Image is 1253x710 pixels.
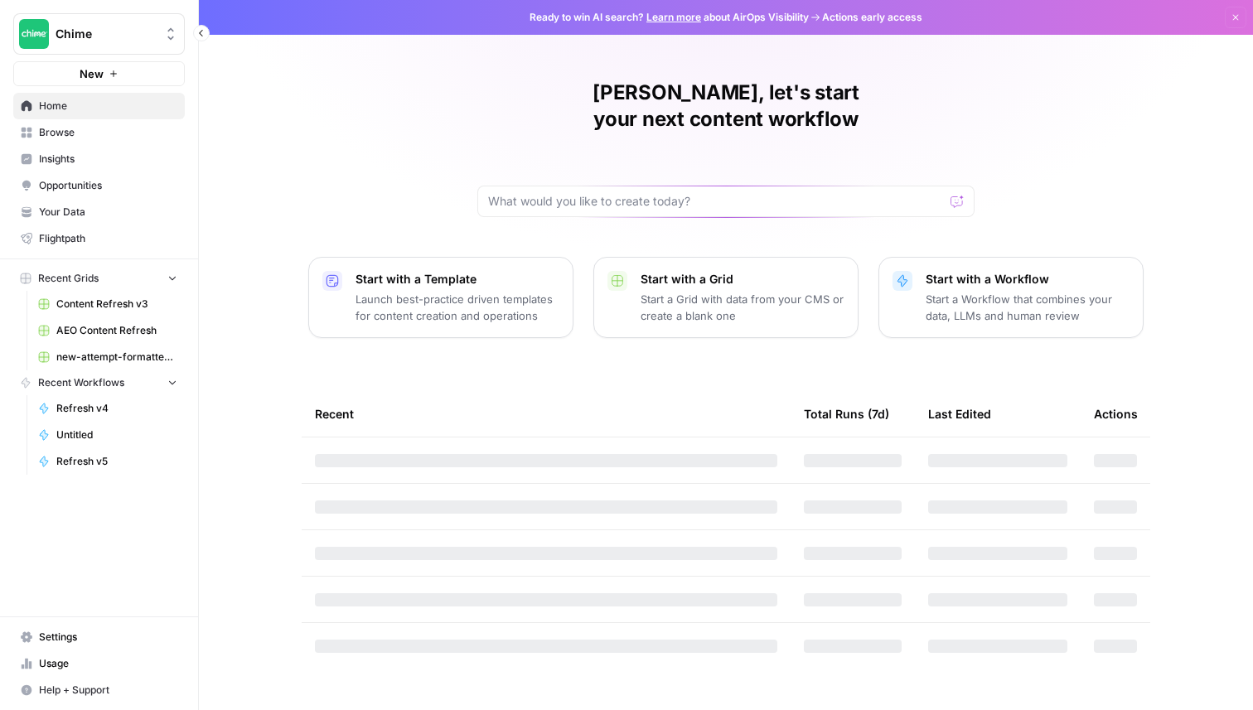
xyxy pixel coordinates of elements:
a: Refresh v5 [31,448,185,475]
span: new-attempt-formatted.csv [56,350,177,365]
a: Browse [13,119,185,146]
span: Untitled [56,427,177,442]
a: new-attempt-formatted.csv [31,344,185,370]
a: AEO Content Refresh [31,317,185,344]
span: Ready to win AI search? about AirOps Visibility [530,10,809,25]
a: Your Data [13,199,185,225]
button: Help + Support [13,677,185,703]
span: New [80,65,104,82]
div: Last Edited [928,391,991,437]
a: Home [13,93,185,119]
p: Start a Grid with data from your CMS or create a blank one [641,291,844,324]
span: Help + Support [39,683,177,698]
a: Opportunities [13,172,185,199]
button: Recent Workflows [13,370,185,395]
a: Insights [13,146,185,172]
div: Recent [315,391,777,437]
a: Content Refresh v3 [31,291,185,317]
h1: [PERSON_NAME], let's start your next content workflow [477,80,975,133]
button: Start with a TemplateLaunch best-practice driven templates for content creation and operations [308,257,573,338]
a: Untitled [31,422,185,448]
span: Settings [39,630,177,645]
p: Start a Workflow that combines your data, LLMs and human review [926,291,1130,324]
span: Flightpath [39,231,177,246]
span: Content Refresh v3 [56,297,177,312]
button: Start with a WorkflowStart a Workflow that combines your data, LLMs and human review [878,257,1144,338]
span: Refresh v4 [56,401,177,416]
a: Learn more [646,11,701,23]
a: Settings [13,624,185,650]
p: Launch best-practice driven templates for content creation and operations [356,291,559,324]
a: Refresh v4 [31,395,185,422]
p: Start with a Grid [641,271,844,287]
button: New [13,61,185,86]
span: Refresh v5 [56,454,177,469]
span: AEO Content Refresh [56,323,177,338]
span: Opportunities [39,178,177,193]
div: Total Runs (7d) [804,391,889,437]
a: Usage [13,650,185,677]
span: Insights [39,152,177,167]
p: Start with a Workflow [926,271,1130,287]
button: Workspace: Chime [13,13,185,55]
button: Recent Grids [13,266,185,291]
span: Usage [39,656,177,671]
a: Flightpath [13,225,185,252]
button: Start with a GridStart a Grid with data from your CMS or create a blank one [593,257,859,338]
span: Recent Grids [38,271,99,286]
p: Start with a Template [356,271,559,287]
span: Your Data [39,205,177,220]
span: Actions early access [822,10,922,25]
span: Recent Workflows [38,375,124,390]
input: What would you like to create today? [488,193,944,210]
span: Home [39,99,177,114]
span: Browse [39,125,177,140]
img: Chime Logo [19,19,49,49]
span: Chime [56,26,156,42]
div: Actions [1094,391,1138,437]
